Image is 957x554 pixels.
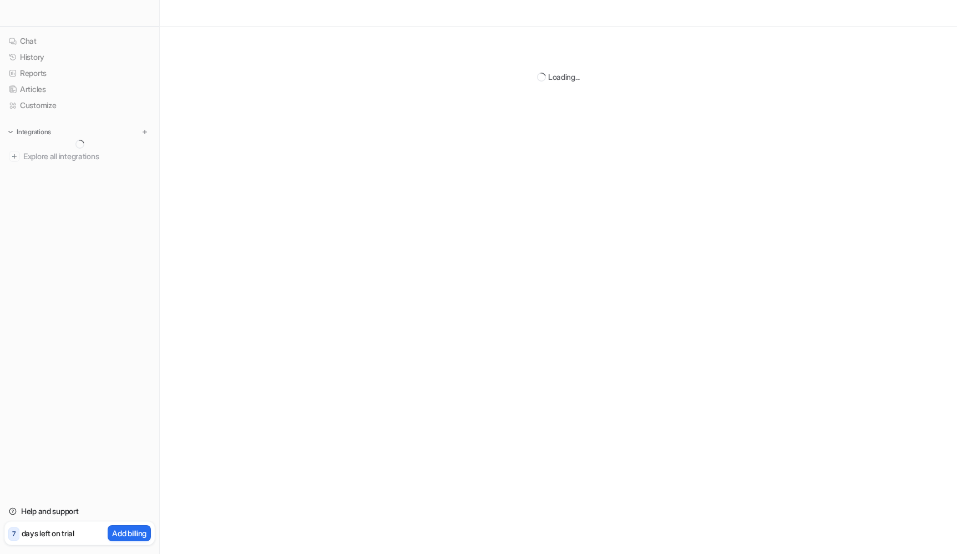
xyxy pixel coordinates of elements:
p: Add billing [112,527,146,539]
img: expand menu [7,128,14,136]
a: Chat [4,33,155,49]
p: days left on trial [22,527,74,539]
button: Integrations [4,126,54,138]
img: menu_add.svg [141,128,149,136]
span: Explore all integrations [23,148,150,165]
a: Customize [4,98,155,113]
div: Loading... [548,71,580,83]
button: Add billing [108,525,151,541]
a: Explore all integrations [4,149,155,164]
a: Help and support [4,504,155,519]
p: Integrations [17,128,51,136]
p: 7 [12,529,16,539]
a: History [4,49,155,65]
a: Articles [4,82,155,97]
img: explore all integrations [9,151,20,162]
a: Reports [4,65,155,81]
